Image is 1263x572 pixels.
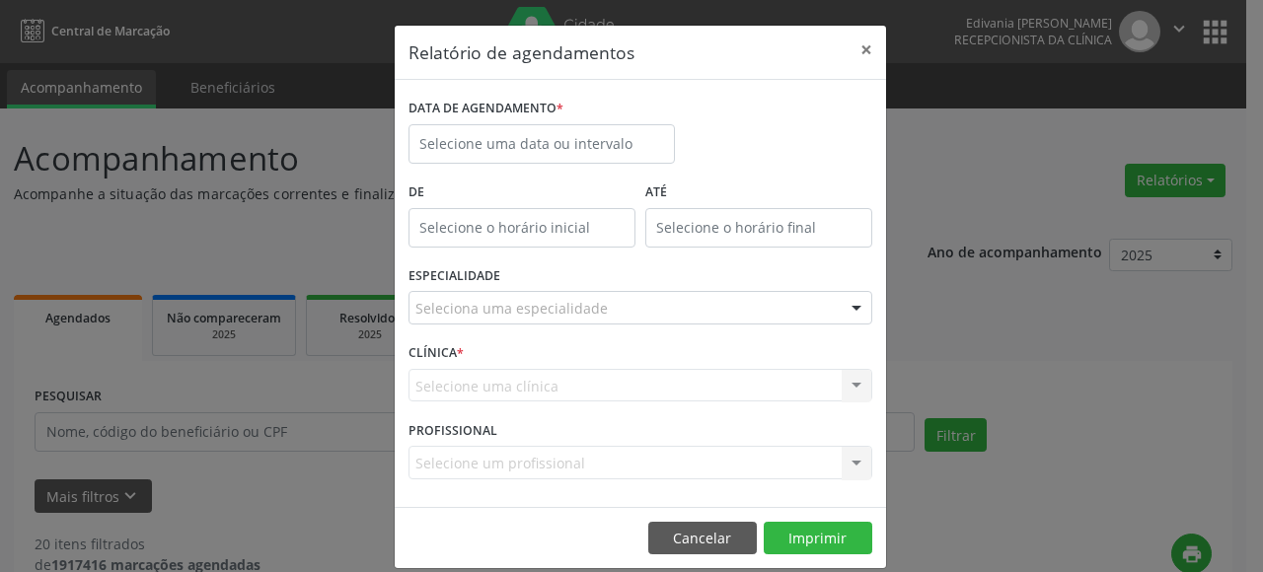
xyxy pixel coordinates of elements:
label: DATA DE AGENDAMENTO [409,94,563,124]
span: Seleciona uma especialidade [415,298,608,319]
button: Imprimir [764,522,872,555]
label: De [409,178,635,208]
label: ESPECIALIDADE [409,261,500,292]
button: Cancelar [648,522,757,555]
h5: Relatório de agendamentos [409,39,634,65]
input: Selecione o horário final [645,208,872,248]
button: Close [847,26,886,74]
input: Selecione uma data ou intervalo [409,124,675,164]
input: Selecione o horário inicial [409,208,635,248]
label: ATÉ [645,178,872,208]
label: CLÍNICA [409,338,464,369]
label: PROFISSIONAL [409,415,497,446]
